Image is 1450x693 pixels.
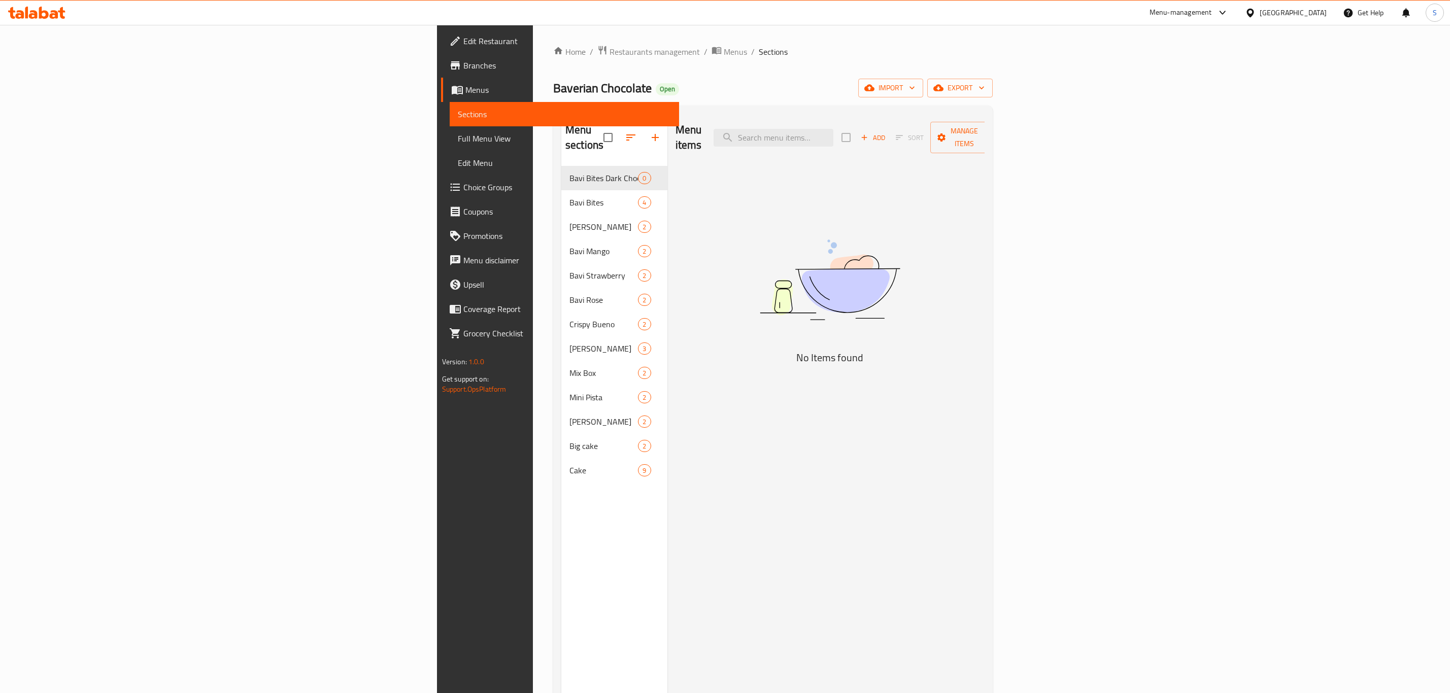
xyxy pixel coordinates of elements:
[441,199,679,224] a: Coupons
[561,288,667,312] div: Bavi Rose2
[442,383,507,396] a: Support.OpsPlatform
[569,196,638,209] span: Bavi Bites
[638,344,650,354] span: 3
[638,415,651,428] div: items
[463,303,671,315] span: Coverage Report
[561,336,667,361] div: [PERSON_NAME]3
[561,215,667,239] div: [PERSON_NAME]2
[638,221,651,233] div: items
[638,294,651,306] div: items
[561,239,667,263] div: Bavi Mango2
[759,46,788,58] span: Sections
[638,391,651,403] div: items
[450,126,679,151] a: Full Menu View
[638,367,651,379] div: items
[638,271,650,281] span: 2
[442,372,489,386] span: Get support on:
[561,409,667,434] div: [PERSON_NAME]2
[468,355,484,368] span: 1.0.0
[441,175,679,199] a: Choice Groups
[638,196,651,209] div: items
[450,151,679,175] a: Edit Menu
[569,221,638,233] div: Bavi Berry
[569,342,638,355] span: [PERSON_NAME]
[463,181,671,193] span: Choice Groups
[569,342,638,355] div: Brono Brownie
[441,272,679,297] a: Upsell
[463,327,671,339] span: Grocery Checklist
[866,82,915,94] span: import
[569,221,638,233] span: [PERSON_NAME]
[703,213,957,347] img: dish.svg
[638,222,650,232] span: 2
[458,132,671,145] span: Full Menu View
[638,368,650,378] span: 2
[714,129,833,147] input: search
[569,464,638,476] span: Cake
[569,172,638,184] span: Bavi Bites Dark Chocolate
[638,172,651,184] div: items
[569,440,638,452] span: Big cake
[638,342,651,355] div: items
[938,125,990,150] span: Manage items
[569,294,638,306] span: Bavi Rose
[561,312,667,336] div: Crispy Bueno2
[458,157,671,169] span: Edit Menu
[561,166,667,190] div: Bavi Bites Dark Chocolate0
[638,464,651,476] div: items
[638,393,650,402] span: 2
[569,415,638,428] span: [PERSON_NAME]
[857,130,889,146] span: Add item
[858,79,923,97] button: import
[569,269,638,282] div: Bavi Strawberry
[751,46,755,58] li: /
[1260,7,1327,18] div: [GEOGRAPHIC_DATA]
[638,466,650,475] span: 9
[569,367,638,379] span: Mix Box
[561,361,667,385] div: Mix Box2
[561,385,667,409] div: Mini Pista2
[569,318,638,330] span: Crispy Bueno
[450,102,679,126] a: Sections
[638,174,650,183] span: 0
[857,130,889,146] button: Add
[638,269,651,282] div: items
[638,417,650,427] span: 2
[703,350,957,366] h5: No Items found
[561,434,667,458] div: Big cake2
[553,45,993,58] nav: breadcrumb
[441,224,679,248] a: Promotions
[569,245,638,257] span: Bavi Mango
[569,391,638,403] div: Mini Pista
[442,355,467,368] span: Version:
[561,263,667,288] div: Bavi Strawberry2
[561,458,667,482] div: Cake9
[704,46,707,58] li: /
[1150,7,1212,19] div: Menu-management
[638,198,650,207] span: 4
[441,321,679,345] a: Grocery Checklist
[676,122,702,153] h2: Menu items
[463,230,671,242] span: Promotions
[463,59,671,72] span: Branches
[712,45,747,58] a: Menus
[638,295,650,305] span: 2
[643,125,667,150] button: Add section
[638,247,650,256] span: 2
[441,297,679,321] a: Coverage Report
[638,440,651,452] div: items
[561,162,667,487] nav: Menu sections
[463,205,671,218] span: Coupons
[458,108,671,120] span: Sections
[638,245,651,257] div: items
[441,78,679,102] a: Menus
[441,248,679,272] a: Menu disclaimer
[889,130,930,146] span: Select section first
